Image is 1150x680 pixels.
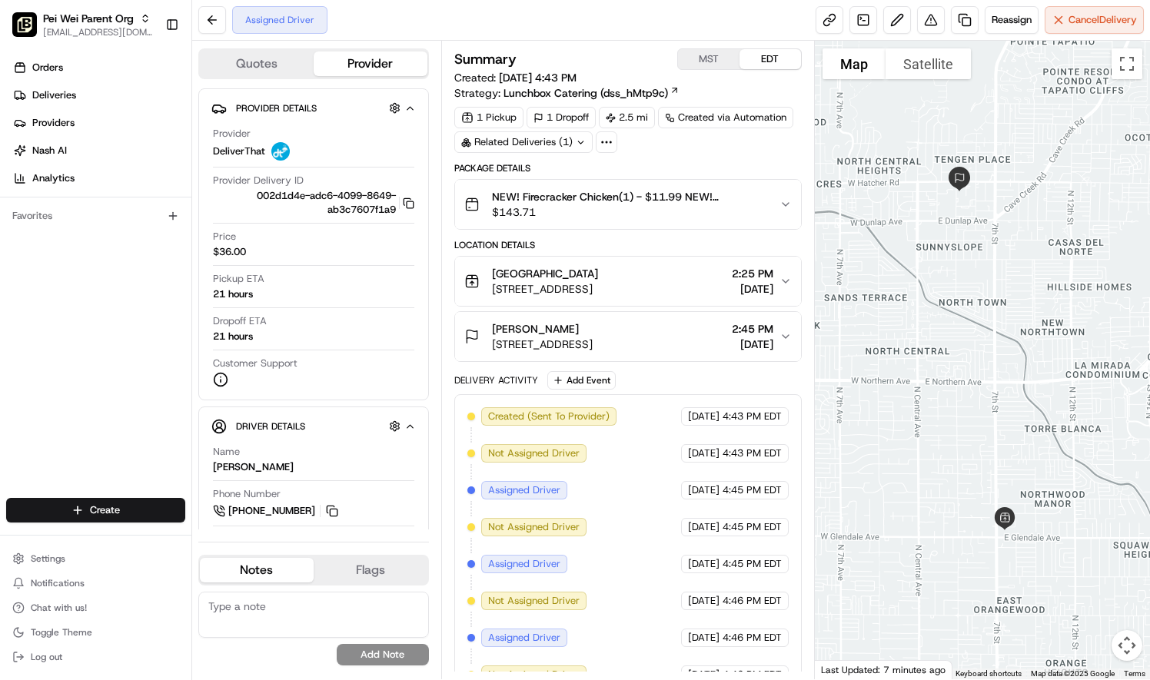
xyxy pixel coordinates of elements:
[213,189,414,217] button: 002d1d4e-adc6-4099-8649-ab3c7607f1a9
[124,216,253,244] a: 💻API Documentation
[732,337,773,352] span: [DATE]
[527,107,596,128] div: 1 Dropoff
[40,98,254,114] input: Clear
[454,70,577,85] span: Created:
[52,161,194,174] div: We're available if you need us!
[32,116,75,130] span: Providers
[43,26,153,38] button: [EMAIL_ADDRESS][DOMAIN_NAME]
[488,520,580,534] span: Not Assigned Driver
[454,374,538,386] div: Delivery Activity
[15,146,43,174] img: 1736555255976-a54dd68f-1ca7-489b-9aae-adbdc363a1c4
[732,281,773,297] span: [DATE]
[211,413,416,439] button: Driver Details
[145,222,247,237] span: API Documentation
[213,503,341,519] a: [PHONE_NUMBER]
[15,61,280,85] p: Welcome 👋
[31,626,92,639] span: Toggle Theme
[488,557,560,571] span: Assigned Driver
[723,410,782,423] span: 4:43 PM EDT
[454,107,523,128] div: 1 Pickup
[819,659,869,679] a: Open this area in Google Maps (opens a new window)
[15,224,28,236] div: 📗
[43,11,134,26] button: Pei Wei Parent Org
[688,410,720,423] span: [DATE]
[488,483,560,497] span: Assigned Driver
[886,48,971,79] button: Show satellite imagery
[200,558,314,582] button: Notes
[32,88,76,102] span: Deliveries
[213,245,246,259] span: $36.00
[488,594,580,608] span: Not Assigned Driver
[688,631,720,645] span: [DATE]
[228,504,315,518] span: [PHONE_NUMBER]
[455,312,801,361] button: [PERSON_NAME][STREET_ADDRESS]2:45 PM[DATE]
[6,498,185,522] button: Create
[6,572,185,594] button: Notifications
[492,281,598,297] span: [STREET_ADDRESS]
[723,483,782,497] span: 4:45 PM EDT
[6,646,185,668] button: Log out
[213,330,253,343] div: 21 hours
[213,174,304,187] span: Provider Delivery ID
[454,239,802,251] div: Location Details
[213,460,294,474] div: [PERSON_NAME]
[488,410,610,423] span: Created (Sent To Provider)
[6,548,185,569] button: Settings
[213,272,264,286] span: Pickup ETA
[732,266,773,281] span: 2:25 PM
[236,102,317,114] span: Provider Details
[1112,630,1142,661] button: Map camera controls
[213,287,253,301] div: 21 hours
[6,138,191,163] a: Nash AI
[6,6,159,43] button: Pei Wei Parent OrgPei Wei Parent Org[EMAIL_ADDRESS][DOMAIN_NAME]
[455,257,801,306] button: [GEOGRAPHIC_DATA][STREET_ADDRESS]2:25 PM[DATE]
[454,131,593,153] div: Related Deliveries (1)
[213,487,281,501] span: Phone Number
[723,631,782,645] span: 4:46 PM EDT
[52,146,252,161] div: Start new chat
[488,631,560,645] span: Assigned Driver
[261,151,280,169] button: Start new chat
[200,51,314,76] button: Quotes
[956,668,1022,679] button: Keyboard shortcuts
[213,357,297,370] span: Customer Support
[271,142,290,161] img: profile_deliverthat_partner.png
[492,189,767,204] span: NEW! Firecracker Chicken(1) - $11.99 NEW! Firecracker Chicken(1) - $11.99 Orange Chicken(1) - $11...
[31,552,65,565] span: Settings
[213,127,251,141] span: Provider
[454,52,517,66] h3: Summary
[454,162,802,174] div: Package Details
[504,85,668,101] span: Lunchbox Catering (dss_hMtp9c)
[723,557,782,571] span: 4:45 PM EDT
[658,107,793,128] a: Created via Automation
[815,660,952,679] div: Last Updated: 7 minutes ago
[985,6,1039,34] button: Reassign
[732,321,773,337] span: 2:45 PM
[688,446,720,460] span: [DATE]
[6,111,191,135] a: Providers
[32,61,63,75] span: Orders
[32,144,67,158] span: Nash AI
[723,520,782,534] span: 4:45 PM EDT
[992,13,1032,27] span: Reassign
[213,230,236,244] span: Price
[213,314,267,328] span: Dropoff ETA
[454,85,680,101] div: Strategy:
[688,557,720,571] span: [DATE]
[15,15,46,45] img: Nash
[688,594,720,608] span: [DATE]
[32,171,75,185] span: Analytics
[31,602,87,614] span: Chat with us!
[12,12,37,37] img: Pei Wei Parent Org
[819,659,869,679] img: Google
[213,144,265,158] span: DeliverThat
[599,107,655,128] div: 2.5 mi
[9,216,124,244] a: 📗Knowledge Base
[492,337,593,352] span: [STREET_ADDRESS]
[6,597,185,619] button: Chat with us!
[6,83,191,108] a: Deliveries
[492,321,579,337] span: [PERSON_NAME]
